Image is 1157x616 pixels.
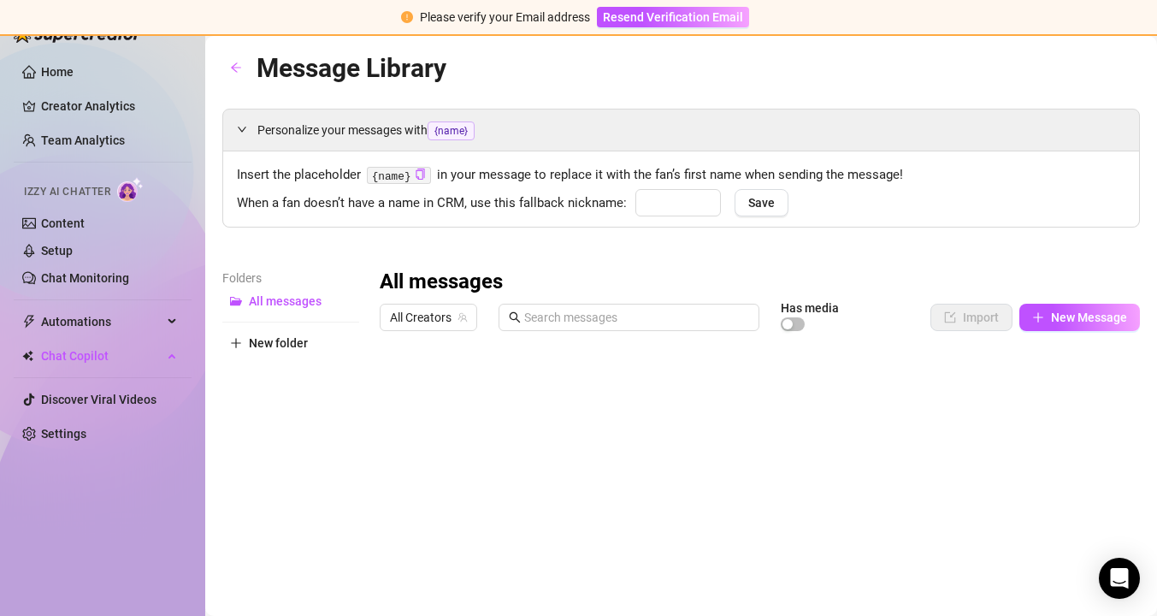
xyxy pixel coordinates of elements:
article: Folders [222,269,359,287]
span: search [509,311,521,323]
div: Open Intercom Messenger [1099,558,1140,599]
span: Personalize your messages with [257,121,1125,140]
button: Import [930,304,1012,331]
div: Please verify your Email address [420,8,590,27]
span: New Message [1051,311,1127,324]
span: All messages [249,294,322,308]
span: plus [1032,311,1044,323]
h3: All messages [380,269,503,296]
img: AI Chatter [117,177,144,202]
span: Chat Copilot [41,342,162,370]
code: {name} [367,167,431,185]
article: Has media [781,303,839,313]
span: {name} [428,121,475,140]
span: expanded [237,124,247,134]
span: Izzy AI Chatter [24,184,110,200]
a: Content [41,216,85,230]
a: Creator Analytics [41,92,178,120]
button: New Message [1019,304,1140,331]
button: Click to Copy [415,169,426,181]
span: exclamation-circle [401,11,413,23]
span: folder-open [230,295,242,307]
a: Discover Viral Videos [41,393,156,406]
span: Automations [41,308,162,335]
img: Chat Copilot [22,350,33,362]
span: Insert the placeholder in your message to replace it with the fan’s first name when sending the m... [237,165,1125,186]
a: Setup [41,244,73,258]
span: Save [748,196,775,210]
span: All Creators [390,305,467,330]
article: Message Library [257,48,446,88]
button: Resend Verification Email [597,7,749,27]
span: arrow-left [230,62,242,74]
span: team [457,312,468,323]
a: Home [41,65,74,79]
span: copy [415,169,426,180]
a: Chat Monitoring [41,271,129,285]
button: Save [735,189,788,216]
a: Settings [41,427,86,441]
span: Resend Verification Email [603,10,743,24]
button: All messages [222,287,359,315]
span: New folder [249,336,308,350]
button: New folder [222,329,359,357]
span: thunderbolt [22,315,36,329]
a: Team Analytics [41,133,125,147]
div: Personalize your messages with{name} [223,110,1139,151]
input: Search messages [524,308,749,327]
span: plus [230,337,242,349]
span: When a fan doesn’t have a name in CRM, use this fallback nickname: [237,193,627,214]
